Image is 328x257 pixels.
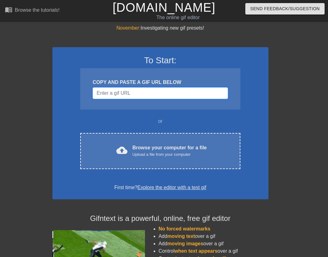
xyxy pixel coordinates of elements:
[116,25,140,31] span: November:
[93,79,228,86] div: COPY AND PASTE A GIF URL BELOW
[116,145,127,156] span: cloud_upload
[167,234,195,239] span: moving text
[5,6,60,15] a: Browse the tutorials!
[174,248,218,254] span: when text appears
[15,7,60,13] div: Browse the tutorials!
[60,55,260,66] h3: To Start:
[52,24,268,32] div: Investigating new gif presets!
[137,185,206,190] a: Explore the editor with a test gif
[167,241,203,246] span: moving images
[132,144,207,158] div: Browse your computer for a file
[245,3,325,15] button: Send Feedback/Suggestion
[113,1,215,14] a: [DOMAIN_NAME]
[159,233,268,240] li: Add over a gif
[132,151,207,158] div: Upload a file from your computer
[112,14,243,21] div: The online gif editor
[159,240,268,247] li: Add over a gif
[159,226,210,231] span: No forced watermarks
[93,87,228,99] input: Username
[5,6,12,13] span: menu_book
[250,5,320,13] span: Send Feedback/Suggestion
[159,247,268,255] li: Control over a gif
[69,118,252,125] div: or
[60,184,260,191] div: First time?
[52,214,268,223] h4: Gifntext is a powerful, online, free gif editor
